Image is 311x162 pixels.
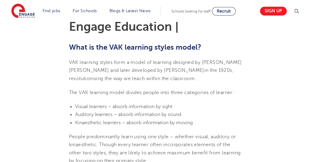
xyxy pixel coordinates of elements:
[69,60,242,81] span: VAK learning styles form a model of learning designed by [PERSON_NAME] [PERSON_NAME] and later de...
[260,7,287,16] a: Sign up
[69,68,233,81] span: in the 1920s, revolutionising the way we teach within the classroom.
[43,9,60,13] a: Find jobs
[75,104,172,109] span: Visual learners – absorb information by sight
[11,4,35,19] img: Engage Education
[75,112,181,117] span: Auditory learners – absorb information by sound
[212,7,236,16] a: Recruit
[69,90,234,95] span: The VAK learning model divides people into three categories of learner:
[217,9,231,13] span: Recruit
[69,43,201,51] b: What is the VAK learning styles model?
[109,9,151,13] a: Blogs & Latest News
[73,9,97,13] a: For Schools
[75,120,193,125] span: Kinaesthetic learners – absorb information by moving
[171,9,211,13] span: Schools looking for staff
